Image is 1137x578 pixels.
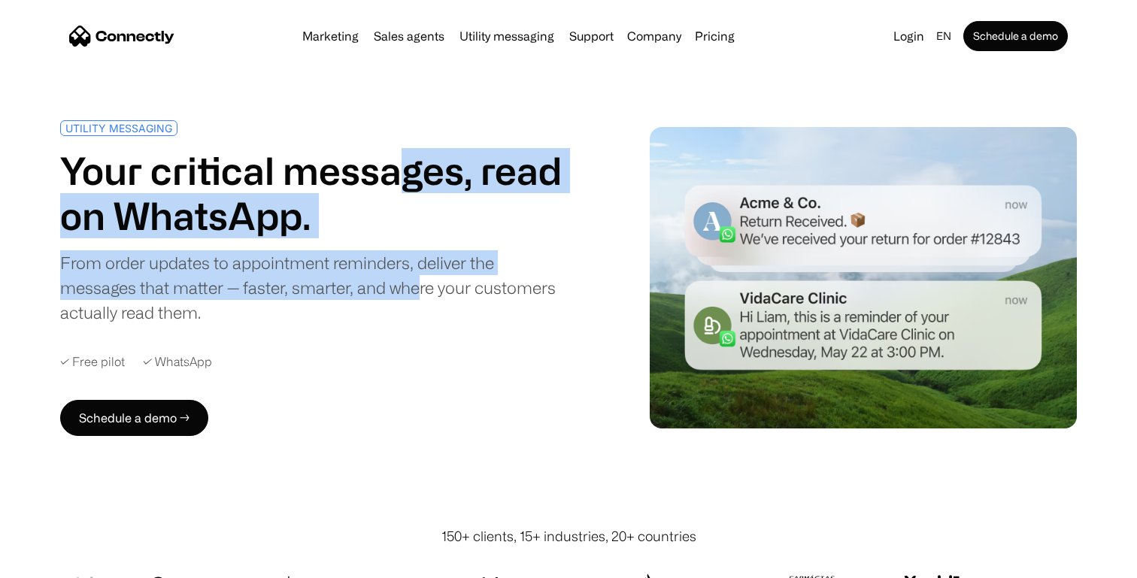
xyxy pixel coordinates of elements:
[627,26,681,47] div: Company
[15,550,90,573] aside: Language selected: English
[887,26,930,47] a: Login
[296,30,365,42] a: Marketing
[936,26,951,47] div: en
[69,25,174,47] a: home
[30,552,90,573] ul: Language list
[65,123,172,134] div: UTILITY MESSAGING
[143,355,212,369] div: ✓ WhatsApp
[963,21,1068,51] a: Schedule a demo
[930,26,960,47] div: en
[60,250,562,325] div: From order updates to appointment reminders, deliver the messages that matter — faster, smarter, ...
[60,355,125,369] div: ✓ Free pilot
[563,30,620,42] a: Support
[453,30,560,42] a: Utility messaging
[623,26,686,47] div: Company
[60,400,208,436] a: Schedule a demo →
[60,148,562,238] h1: Your critical messages, read on WhatsApp.
[441,526,696,546] div: 150+ clients, 15+ industries, 20+ countries
[368,30,450,42] a: Sales agents
[689,30,741,42] a: Pricing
